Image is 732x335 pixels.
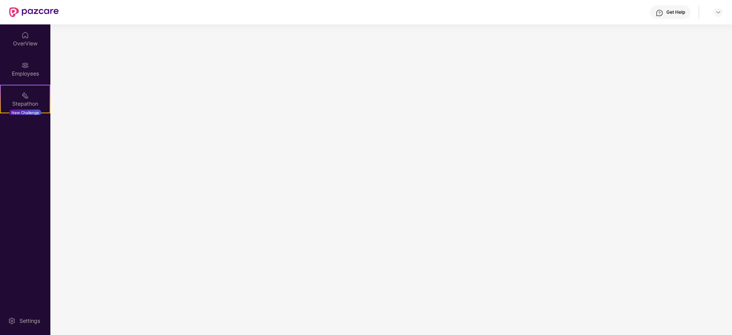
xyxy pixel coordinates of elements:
[9,110,41,116] div: New Challenge
[666,9,685,15] div: Get Help
[9,7,59,17] img: New Pazcare Logo
[21,31,29,39] img: svg+xml;base64,PHN2ZyBpZD0iSG9tZSIgeG1sbnM9Imh0dHA6Ly93d3cudzMub3JnLzIwMDAvc3ZnIiB3aWR0aD0iMjAiIG...
[8,317,16,325] img: svg+xml;base64,PHN2ZyBpZD0iU2V0dGluZy0yMHgyMCIgeG1sbnM9Imh0dHA6Ly93d3cudzMub3JnLzIwMDAvc3ZnIiB3aW...
[656,9,663,17] img: svg+xml;base64,PHN2ZyBpZD0iSGVscC0zMngzMiIgeG1sbnM9Imh0dHA6Ly93d3cudzMub3JnLzIwMDAvc3ZnIiB3aWR0aD...
[715,9,721,15] img: svg+xml;base64,PHN2ZyBpZD0iRHJvcGRvd24tMzJ4MzIiIHhtbG5zPSJodHRwOi8vd3d3LnczLm9yZy8yMDAwL3N2ZyIgd2...
[1,100,50,108] div: Stepathon
[21,92,29,99] img: svg+xml;base64,PHN2ZyB4bWxucz0iaHR0cDovL3d3dy53My5vcmcvMjAwMC9zdmciIHdpZHRoPSIyMSIgaGVpZ2h0PSIyMC...
[17,317,42,325] div: Settings
[21,61,29,69] img: svg+xml;base64,PHN2ZyBpZD0iRW1wbG95ZWVzIiB4bWxucz0iaHR0cDovL3d3dy53My5vcmcvMjAwMC9zdmciIHdpZHRoPS...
